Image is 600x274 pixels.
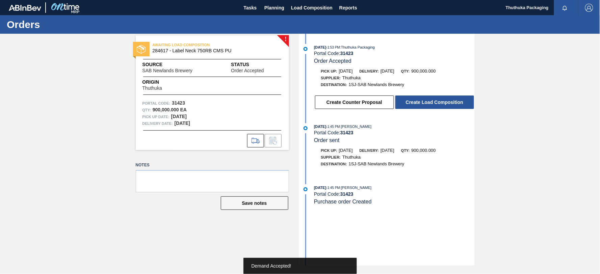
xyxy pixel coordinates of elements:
[243,4,258,12] span: Tasks
[321,162,347,166] span: Destination:
[314,51,474,56] div: Portal Code:
[153,42,247,48] span: AWAITING LOAD COMPOSITION
[340,186,372,190] span: : [PERSON_NAME]
[231,61,282,68] span: Status
[304,187,308,191] img: atual
[314,199,372,204] span: Purchase order Created
[304,126,308,130] img: atual
[339,4,357,12] span: Reports
[264,4,284,12] span: Planning
[327,46,340,49] span: - 1:53 PM
[339,68,353,74] span: [DATE]
[340,191,354,197] strong: 31423
[340,125,372,129] span: : [PERSON_NAME]
[315,95,394,109] button: Create Counter Proposal
[7,21,127,28] h1: Orders
[360,69,379,73] span: Delivery:
[339,148,353,153] span: [DATE]
[265,134,282,147] div: Inform order change
[321,69,337,73] span: Pick up:
[342,155,361,160] span: Thuthuka
[349,161,405,166] span: 1SJ-SAB Newlands Brewery
[142,113,169,120] span: Pick up Date:
[321,76,341,80] span: Supplier:
[321,83,347,87] span: Destination:
[314,58,351,64] span: Order Accepted
[172,100,185,106] strong: 31423
[221,196,288,210] button: Save notes
[142,79,179,86] span: Origin
[247,134,264,147] div: Go to Load Composition
[321,148,337,153] span: Pick up:
[342,75,361,80] span: Thuthuka
[340,45,375,49] span: : Thuthuka Packaging
[314,125,326,129] span: [DATE]
[401,69,410,73] span: Qty:
[142,107,151,113] span: Qty :
[153,48,275,53] span: 284617 - Label Neck 750RB CMS PU
[314,45,326,49] span: [DATE]
[175,120,190,126] strong: [DATE]
[142,61,213,68] span: Source
[291,4,333,12] span: Load Composition
[360,148,379,153] span: Delivery:
[314,191,474,197] div: Portal Code:
[304,47,308,51] img: atual
[153,107,187,112] strong: 900,000.000 EA
[412,148,436,153] span: 900,000.000
[142,86,162,91] span: Thuthuka
[314,186,326,190] span: [DATE]
[327,125,340,129] span: - 1:45 PM
[321,155,341,159] span: Supplier:
[314,130,474,135] div: Portal Code:
[314,137,340,143] span: Order sent
[340,51,354,56] strong: 31423
[349,82,405,87] span: 1SJ-SAB Newlands Brewery
[554,3,576,12] button: Notifications
[9,5,41,11] img: TNhmsLtSVTkK8tSr43FrP2fwEKptu5GPRR3wAAAABJRU5ErkJggg==
[381,68,394,74] span: [DATE]
[171,114,187,119] strong: [DATE]
[142,100,171,107] span: Portal Code:
[252,263,291,269] span: Demand Accepted!
[137,45,146,54] img: status
[340,130,354,135] strong: 31423
[142,68,193,73] span: SAB Newlands Brewery
[136,160,289,170] label: Notes
[585,4,593,12] img: Logout
[327,186,340,190] span: - 1:45 PM
[142,120,173,127] span: Delivery Date:
[395,95,474,109] button: Create Load Composition
[401,148,410,153] span: Qty:
[412,68,436,74] span: 900,000.000
[231,68,264,73] span: Order Accepted
[381,148,394,153] span: [DATE]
